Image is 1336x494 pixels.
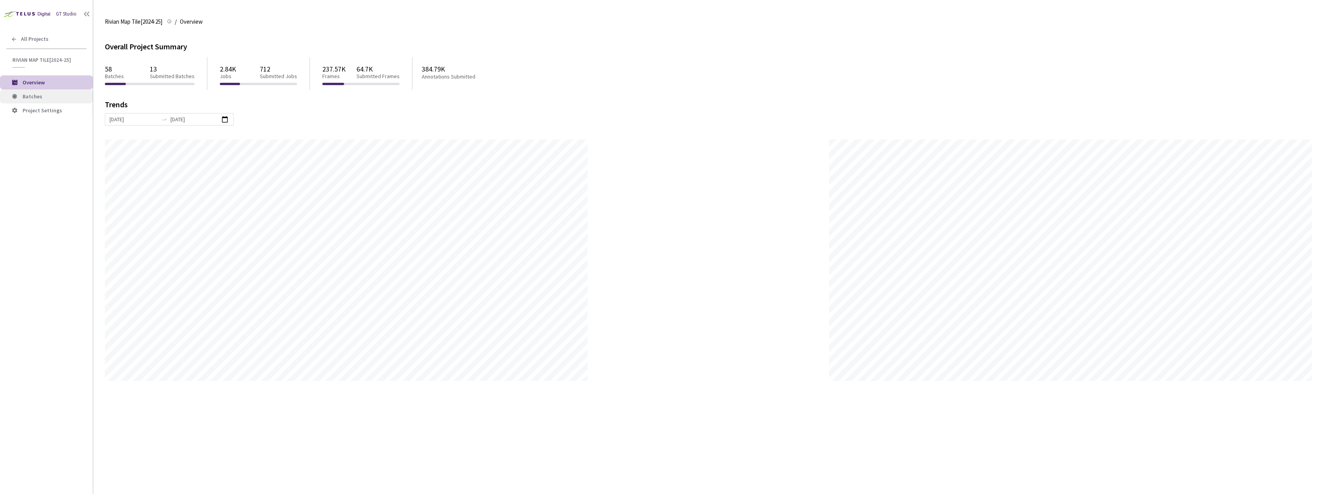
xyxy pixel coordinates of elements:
[175,17,177,26] li: /
[105,40,1324,52] div: Overall Project Summary
[260,65,297,73] p: 712
[422,73,506,80] p: Annotations Submitted
[105,65,124,73] p: 58
[105,101,1313,113] div: Trends
[170,115,219,124] input: End date
[161,116,167,122] span: to
[150,73,195,80] p: Submitted Batches
[110,115,158,124] input: Start date
[21,36,49,42] span: All Projects
[150,65,195,73] p: 13
[23,93,42,100] span: Batches
[422,65,506,73] p: 384.79K
[23,107,62,114] span: Project Settings
[357,65,400,73] p: 64.7K
[220,65,236,73] p: 2.84K
[180,17,203,26] span: Overview
[260,73,297,80] p: Submitted Jobs
[105,73,124,80] p: Batches
[322,73,346,80] p: Frames
[23,79,45,86] span: Overview
[105,17,162,26] span: Rivian Map Tile[2024-25]
[56,10,77,18] div: GT Studio
[12,57,82,63] span: Rivian Map Tile[2024-25]
[357,73,400,80] p: Submitted Frames
[220,73,236,80] p: Jobs
[322,65,346,73] p: 237.57K
[161,116,167,122] span: swap-right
